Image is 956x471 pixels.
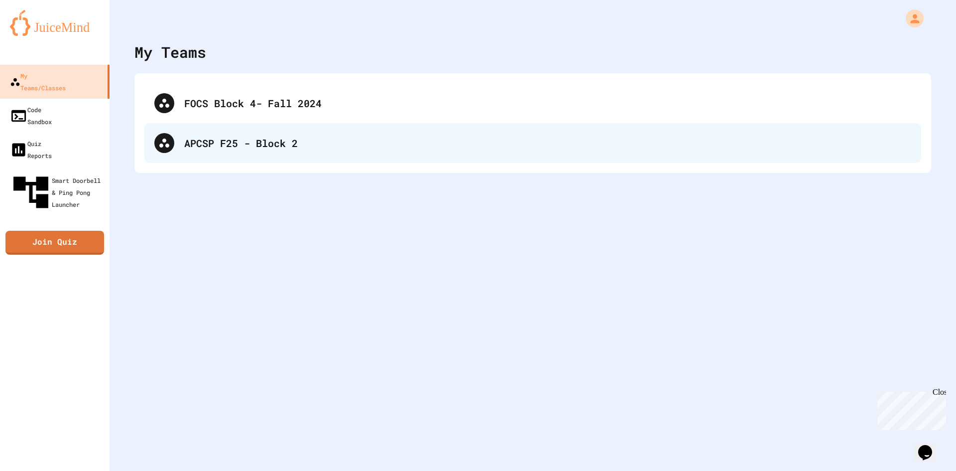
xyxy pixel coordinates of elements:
[10,138,52,161] div: Quiz Reports
[184,136,911,151] div: APCSP F25 - Block 2
[144,123,921,163] div: APCSP F25 - Block 2
[10,70,66,94] div: My Teams/Classes
[184,96,911,111] div: FOCS Block 4- Fall 2024
[144,83,921,123] div: FOCS Block 4- Fall 2024
[895,7,926,30] div: My Account
[10,10,100,36] img: logo-orange.svg
[5,231,104,255] a: Join Quiz
[873,388,946,430] iframe: chat widget
[4,4,69,63] div: Chat with us now!Close
[10,104,52,128] div: Code Sandbox
[10,171,106,213] div: Smart Doorbell & Ping Pong Launcher
[134,41,206,63] div: My Teams
[914,431,946,461] iframe: chat widget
